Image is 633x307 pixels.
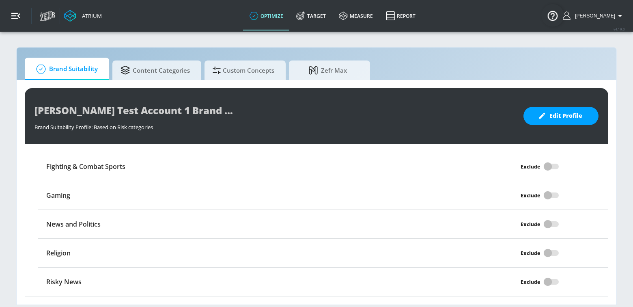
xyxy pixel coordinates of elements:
span: login as: jannet.kim@zefr.com [572,13,615,19]
span: v 4.19.0 [614,27,625,31]
a: Report [379,1,422,30]
h6: News and Politics [46,220,101,229]
a: Atrium [64,10,102,22]
button: [PERSON_NAME] [563,11,625,21]
a: Target [290,1,332,30]
span: Content Categories [121,61,190,80]
span: Custom Concepts [213,61,274,80]
h6: Risky News [46,277,82,286]
span: Zefr Max [297,61,359,80]
div: Atrium [79,12,102,19]
div: Brand Suitability Profile: Based on Risk categories [34,119,515,131]
h6: Fighting & Combat Sports [46,162,125,171]
a: optimize [243,1,290,30]
button: Open Resource Center [541,4,564,27]
h6: Religion [46,249,71,257]
span: Brand Suitability [33,59,98,79]
a: measure [332,1,379,30]
span: Edit Profile [540,111,582,121]
button: Edit Profile [523,107,599,125]
h6: Gaming [46,191,70,200]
